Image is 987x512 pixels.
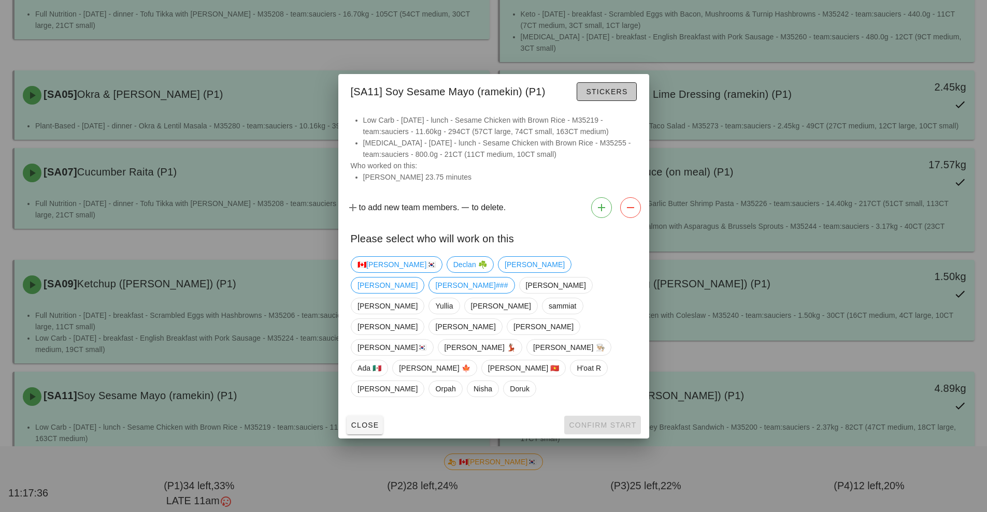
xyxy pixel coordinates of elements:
span: Orpah [435,381,455,397]
li: Low Carb - [DATE] - lunch - Sesame Chicken with Brown Rice - M35219 - team:sauciers - 11.60kg - 2... [363,114,637,137]
div: Please select who will work on this [338,222,649,252]
span: Doruk [510,381,530,397]
div: to add new team members. to delete. [338,193,649,222]
li: [PERSON_NAME] 23.75 minutes [363,171,637,183]
span: [PERSON_NAME] [435,319,495,334]
span: Declan ☘️ [453,257,487,272]
span: [PERSON_NAME]🇰🇷 [357,340,427,355]
span: sammiat [548,298,576,314]
span: [PERSON_NAME] [525,277,585,293]
span: [PERSON_NAME] 💃🏽 [444,340,516,355]
span: [PERSON_NAME] [470,298,531,314]
span: [PERSON_NAME] 🇻🇳 [488,360,559,376]
button: Close [347,416,383,434]
span: Stickers [585,87,627,96]
li: [MEDICAL_DATA] - [DATE] - lunch - Sesame Chicken with Brown Rice - M35255 - team:sauciers - 800.0... [363,137,637,160]
div: [SA11] Soy Sesame Mayo (ramekin) (P1) [338,74,649,106]
span: H'oat R [577,360,601,376]
span: [PERSON_NAME] [357,298,418,314]
span: [PERSON_NAME] [357,319,418,334]
button: Stickers [577,82,636,101]
span: [PERSON_NAME] 🍁 [399,360,470,376]
span: [PERSON_NAME]### [435,277,508,293]
span: [PERSON_NAME] [357,277,418,293]
span: Close [351,421,379,429]
span: [PERSON_NAME] [504,257,564,272]
div: Who worked on this: [338,114,649,193]
span: Ada 🇲🇽 [357,360,381,376]
span: Yullia [435,298,453,314]
span: 🇨🇦[PERSON_NAME]🇰🇷 [357,257,436,272]
span: [PERSON_NAME] 👨🏼‍🍳 [533,340,605,355]
span: Nisha [473,381,492,397]
span: [PERSON_NAME] [513,319,573,334]
span: [PERSON_NAME] [357,381,418,397]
